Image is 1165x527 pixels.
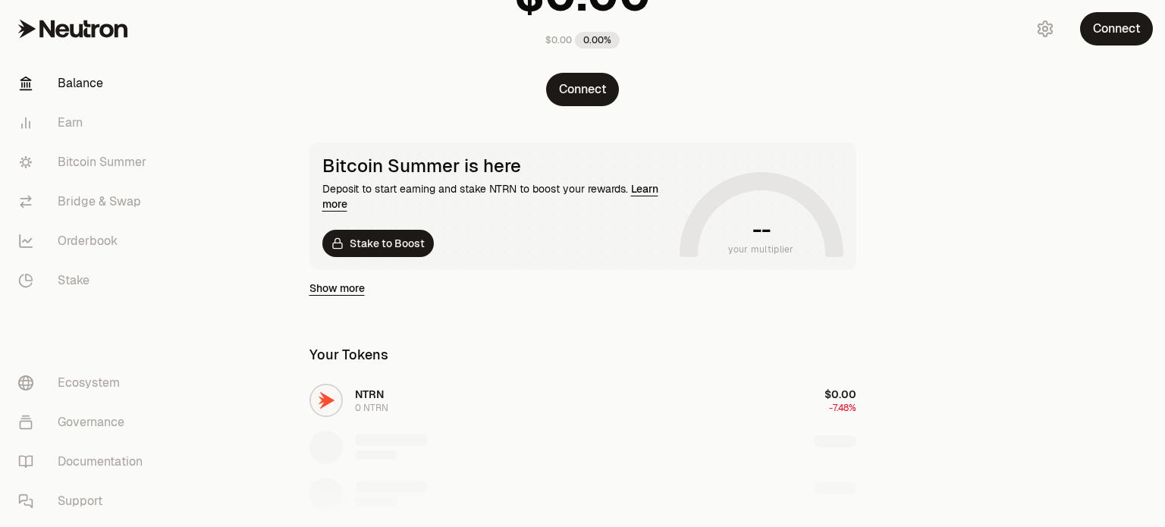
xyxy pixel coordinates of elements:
[322,181,674,212] div: Deposit to start earning and stake NTRN to boost your rewards.
[6,261,164,300] a: Stake
[6,143,164,182] a: Bitcoin Summer
[728,242,794,257] span: your multiplier
[752,218,770,242] h1: --
[575,32,620,49] div: 0.00%
[6,363,164,403] a: Ecosystem
[309,344,388,365] div: Your Tokens
[6,64,164,103] a: Balance
[545,34,572,46] div: $0.00
[6,103,164,143] a: Earn
[6,403,164,442] a: Governance
[6,221,164,261] a: Orderbook
[322,155,674,177] div: Bitcoin Summer is here
[6,442,164,482] a: Documentation
[6,482,164,521] a: Support
[322,230,434,257] a: Stake to Boost
[309,281,365,296] a: Show more
[6,182,164,221] a: Bridge & Swap
[1080,12,1153,45] button: Connect
[546,73,619,106] button: Connect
